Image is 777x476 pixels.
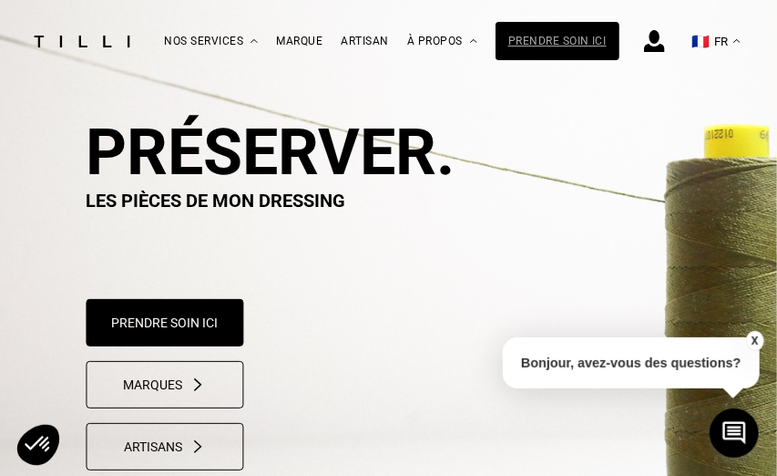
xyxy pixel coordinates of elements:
button: Marqueschevron [86,361,243,409]
button: 🇫🇷 FR [683,1,750,82]
p: Bonjour, avez-vous des questions? [503,337,760,388]
button: Prendre soin ici [86,299,243,347]
img: chevron [189,440,205,454]
img: chevron [190,378,206,392]
img: Logo du service de couturière Tilli [27,36,137,47]
img: Menu déroulant [250,39,258,44]
img: Menu déroulant à propos [470,39,477,44]
a: Artisan [341,35,389,47]
div: Artisans [124,440,205,454]
img: icône connexion [644,30,665,52]
a: Prendre soin ici [496,22,619,60]
span: 🇫🇷 [692,33,711,50]
img: menu déroulant [733,39,741,44]
div: Nos services [164,1,258,82]
button: Artisanschevron [86,423,243,471]
div: À propos [407,1,477,82]
a: Marque [276,35,322,47]
div: Marques [124,378,206,392]
button: X [745,331,763,351]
